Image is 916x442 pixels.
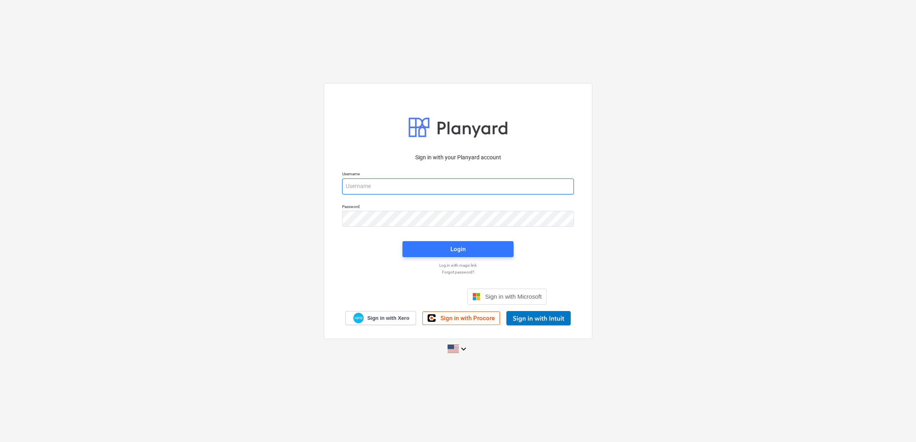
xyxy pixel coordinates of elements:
[422,311,500,325] a: Sign in with Procore
[342,178,574,194] input: Username
[345,311,416,325] a: Sign in with Xero
[338,270,578,275] a: Forgot password?
[472,293,480,301] img: Microsoft logo
[342,204,574,211] p: Password
[459,344,468,354] i: keyboard_arrow_down
[353,313,364,323] img: Xero logo
[876,404,916,442] iframe: Chat Widget
[342,153,574,162] p: Sign in with your Planyard account
[440,315,495,322] span: Sign in with Procore
[450,244,466,254] div: Login
[342,171,574,178] p: Username
[402,241,514,257] button: Login
[338,263,578,268] a: Log in with magic link
[365,288,465,305] iframe: Sign in with Google Button
[367,315,409,322] span: Sign in with Xero
[485,293,542,300] span: Sign in with Microsoft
